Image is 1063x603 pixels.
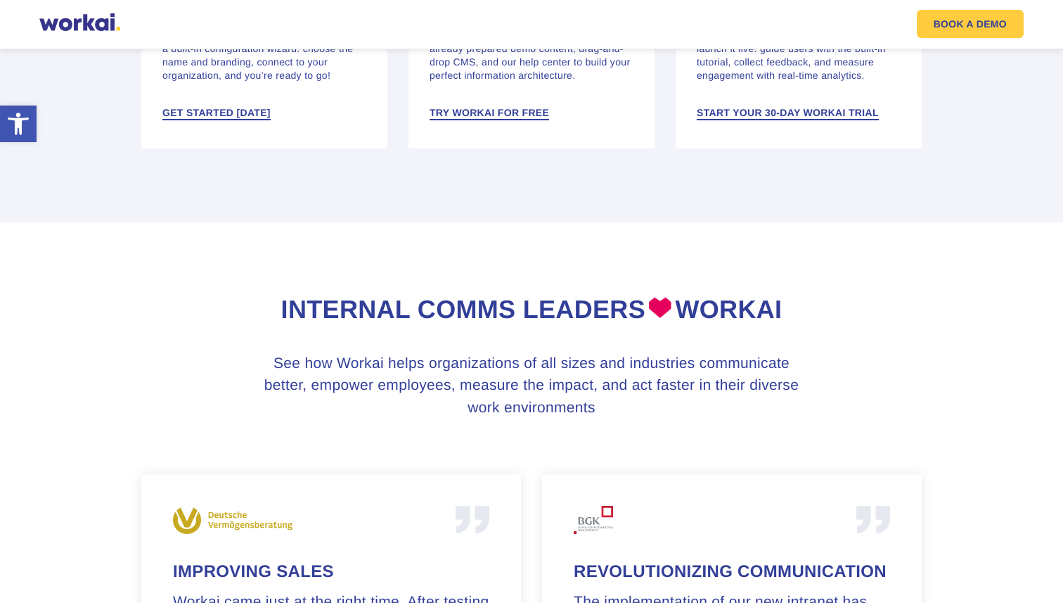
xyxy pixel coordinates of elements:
[430,108,549,118] span: Try Workai for free
[697,108,879,118] span: Start your 30-day Workai trial
[250,353,813,419] h3: See how Workai helps organizations of all sizes and industries communicate better, empower employ...
[162,29,366,83] p: Get started with just a few easy steps using a built-in configuration wizard: choose the name and...
[917,10,1024,38] a: BOOK A DEMO
[141,293,922,327] h2: Internal comms leaders Workai
[162,108,271,118] span: Get started [DATE]
[430,29,633,83] p: Don’t start with a blank page – you can use already prepared demo content, drag-and-drop CMS, and...
[697,29,901,83] p: After just a few weeks, you are ready to launch it live: guide users with the built-in tutorial, ...
[649,297,672,318] img: heart.png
